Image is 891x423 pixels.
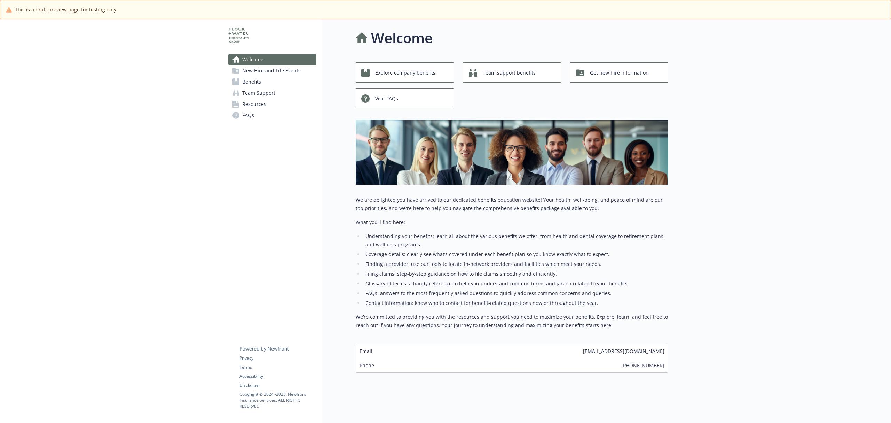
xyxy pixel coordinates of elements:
[239,364,316,370] a: Terms
[228,110,316,121] a: FAQs
[239,373,316,379] a: Accessibility
[239,355,316,361] a: Privacy
[363,232,668,249] li: Understanding your benefits: learn all about the various benefits we offer, from health and denta...
[363,250,668,259] li: Coverage details: clearly see what’s covered under each benefit plan so you know exactly what to ...
[228,65,316,76] a: New Hire and Life Events
[15,6,116,13] span: This is a draft preview page for testing only
[228,54,316,65] a: Welcome
[239,382,316,389] a: Disclaimer
[483,66,536,79] span: Team support benefits
[363,289,668,298] li: FAQs: answers to the most frequently asked questions to quickly address common concerns and queries.
[570,62,668,83] button: Get new hire information
[239,391,316,409] p: Copyright © 2024 - 2025 , Newfront Insurance Services, ALL RIGHTS RESERVED
[242,110,254,121] span: FAQs
[242,54,263,65] span: Welcome
[371,28,433,48] h1: Welcome
[590,66,649,79] span: Get new hire information
[375,92,398,105] span: Visit FAQs
[242,65,301,76] span: New Hire and Life Events
[363,260,668,268] li: Finding a provider: use our tools to locate in-network providers and facilities which meet your n...
[360,362,374,369] span: Phone
[621,362,664,369] span: [PHONE_NUMBER]
[356,62,454,83] button: Explore company benefits
[228,99,316,110] a: Resources
[360,347,372,355] span: Email
[356,218,668,226] p: What you’ll find here:
[363,299,668,307] li: Contact information: know who to contact for benefit-related questions now or throughout the year.
[242,87,275,99] span: Team Support
[463,62,561,83] button: Team support benefits
[242,99,266,110] span: Resources
[228,76,316,87] a: Benefits
[356,196,668,213] p: We are delighted you have arrived to our dedicated benefits education website! Your health, well-...
[375,66,435,79] span: Explore company benefits
[363,270,668,278] li: Filing claims: step-by-step guidance on how to file claims smoothly and efficiently.
[356,88,454,108] button: Visit FAQs
[228,87,316,99] a: Team Support
[242,76,261,87] span: Benefits
[583,347,664,355] span: [EMAIL_ADDRESS][DOMAIN_NAME]
[356,120,668,185] img: overview page banner
[356,313,668,330] p: We’re committed to providing you with the resources and support you need to maximize your benefit...
[363,279,668,288] li: Glossary of terms: a handy reference to help you understand common terms and jargon related to yo...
